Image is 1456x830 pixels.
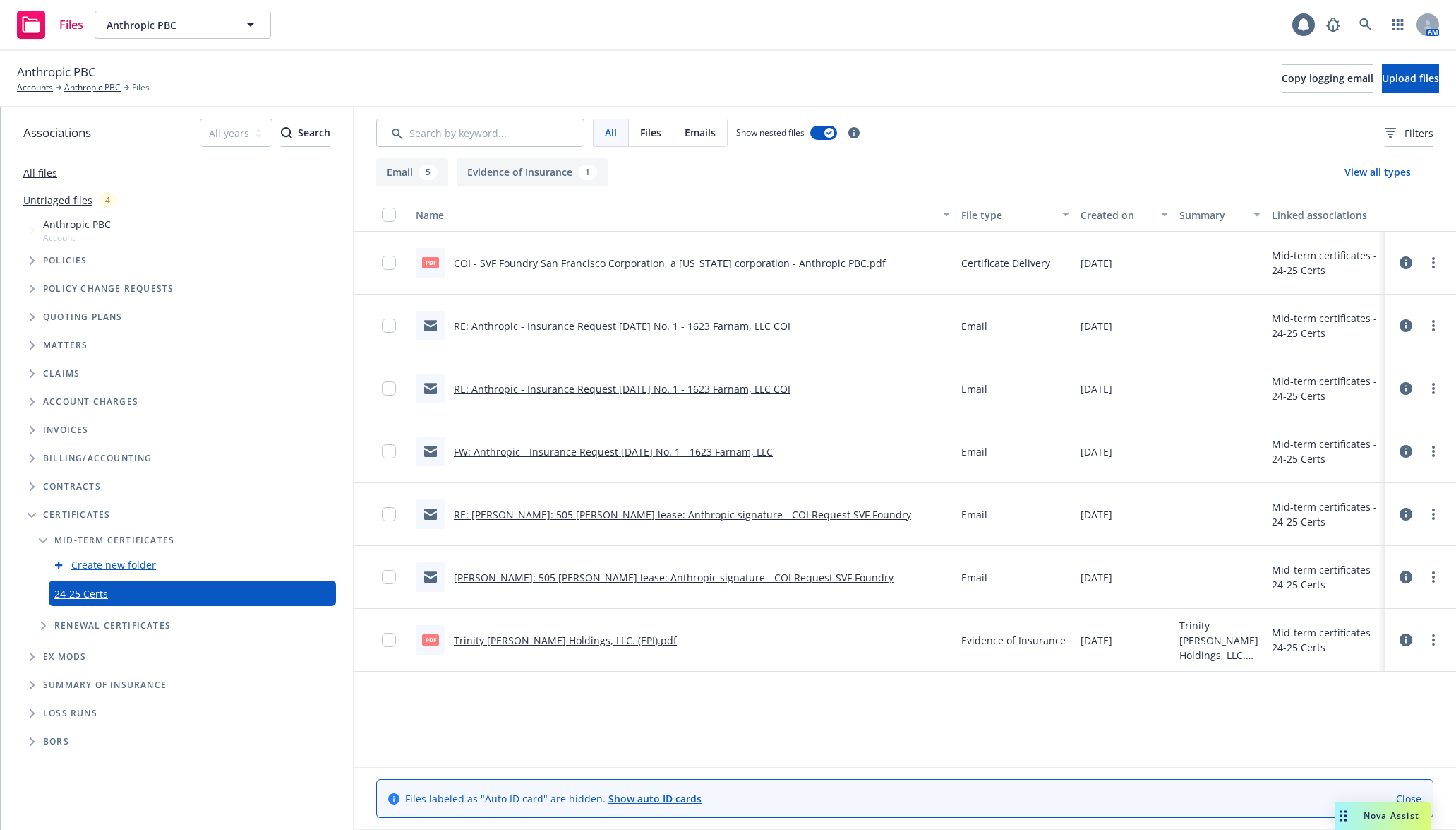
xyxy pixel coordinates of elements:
button: Upload files [1382,64,1439,93]
a: RE: [PERSON_NAME]: 505 [PERSON_NAME] lease: Anthropic signature - COI Request SVF Foundry [454,508,911,521]
a: Report a Bug [1319,11,1347,39]
span: Files labeled as "Auto ID card" are hidden. [405,791,702,806]
span: Claims [43,369,80,378]
span: Ex Mods [43,653,86,661]
span: Email [961,319,987,333]
a: Files [11,5,89,45]
span: Policies [43,256,88,265]
span: Renewal certificates [54,622,171,630]
span: Files [132,81,150,94]
div: Name [416,208,934,223]
div: Search [281,119,330,146]
span: Matters [43,341,88,350]
input: Toggle Row Selected [382,381,396,396]
span: Files [640,125,661,140]
span: Billing/Accounting [43,454,152,463]
div: 4 [98,192,117,208]
span: Quoting plans [43,313,123,321]
div: Linked associations [1272,208,1380,223]
a: Trinity [PERSON_NAME] Holdings, LLC. (EPI).pdf [454,634,677,647]
input: Toggle Row Selected [382,507,396,521]
div: Mid-term certificates - 24-25 Certs [1272,499,1380,529]
a: Switch app [1384,11,1412,39]
button: View all types [1322,158,1433,186]
span: [DATE] [1081,633,1112,648]
div: Mid-term certificates - 24-25 Certs [1272,625,1380,655]
span: Email [961,507,987,522]
button: Name [410,198,956,232]
span: Summary of insurance [43,681,167,689]
span: Anthropic PBC [107,18,229,32]
span: Email [961,570,987,585]
input: Toggle Row Selected [382,319,396,333]
a: more [1425,443,1442,460]
span: Show nested files [736,126,805,138]
a: RE: Anthropic - Insurance Request [DATE] No. 1 - 1623 Farnam, LLC COI [454,382,790,396]
a: Close [1396,791,1421,806]
span: [DATE] [1081,256,1112,271]
span: [DATE] [1081,444,1112,459]
div: Mid-term certificates - 24-25 Certs [1272,374,1380,403]
a: more [1425,569,1442,586]
span: Evidence of Insurance [961,633,1066,648]
button: File type [956,198,1075,232]
a: Accounts [17,81,53,94]
span: [DATE] [1081,319,1112,333]
div: Drag to move [1335,802,1352,830]
div: 1 [578,165,597,180]
span: [DATE] [1081,570,1112,585]
span: Anthropic PBC [43,217,111,232]
a: FW: Anthropic - Insurance Request [DATE] No. 1 - 1623 Farnam, LLC [454,445,773,458]
a: more [1425,632,1442,648]
div: Tree Example [1,214,353,444]
input: Search by keyword... [376,119,584,147]
div: Summary [1179,208,1245,223]
input: Toggle Row Selected [382,444,396,458]
a: more [1425,317,1442,334]
span: Mid-term certificates [54,536,174,545]
div: File type [961,208,1054,223]
div: Mid-term certificates - 24-25 Certs [1272,311,1380,340]
span: Anthropic PBC [17,63,96,81]
span: Account charges [43,398,138,406]
a: more [1425,254,1442,271]
div: 5 [419,165,438,180]
span: Policy change requests [43,285,174,293]
button: Nova Assist [1335,802,1431,830]
div: Mid-term certificates - 24-25 Certs [1272,437,1380,466]
span: Trinity [PERSON_NAME] Holdings, LLC. (EPI) [1179,618,1261,663]
span: Invoices [43,426,89,434]
span: Contracts [43,482,101,491]
span: Filters [1385,126,1433,141]
span: All [605,125,617,140]
span: Account [43,232,111,244]
span: pdf [422,634,439,645]
span: Emails [685,125,716,140]
span: Loss Runs [43,709,97,718]
span: Email [961,381,987,396]
a: COI - SVF Foundry San Francisco Corporation, a [US_STATE] corporation - Anthropic PBC.pdf [454,256,886,270]
span: Filters [1404,126,1433,141]
svg: Search [281,127,292,138]
span: [DATE] [1081,507,1112,522]
span: Certificates [43,511,110,519]
span: Upload files [1382,71,1439,85]
div: Mid-term certificates - 24-25 Certs [1272,248,1380,278]
button: Evidence of Insurance [457,158,608,186]
input: Select all [382,208,396,222]
input: Toggle Row Selected [382,256,396,270]
span: [DATE] [1081,381,1112,396]
span: Certificate Delivery [961,256,1050,271]
button: Copy logging email [1282,64,1373,93]
span: pdf [422,257,439,268]
span: Associations [23,124,91,142]
a: All files [23,166,57,179]
div: Created on [1081,208,1153,223]
a: more [1425,506,1442,523]
div: Mid-term certificates - 24-25 Certs [1272,562,1380,592]
a: Show auto ID cards [608,792,702,805]
span: BORs [43,737,69,746]
button: Summary [1174,198,1266,232]
a: 24-25 Certs [54,586,108,601]
button: Created on [1075,198,1174,232]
